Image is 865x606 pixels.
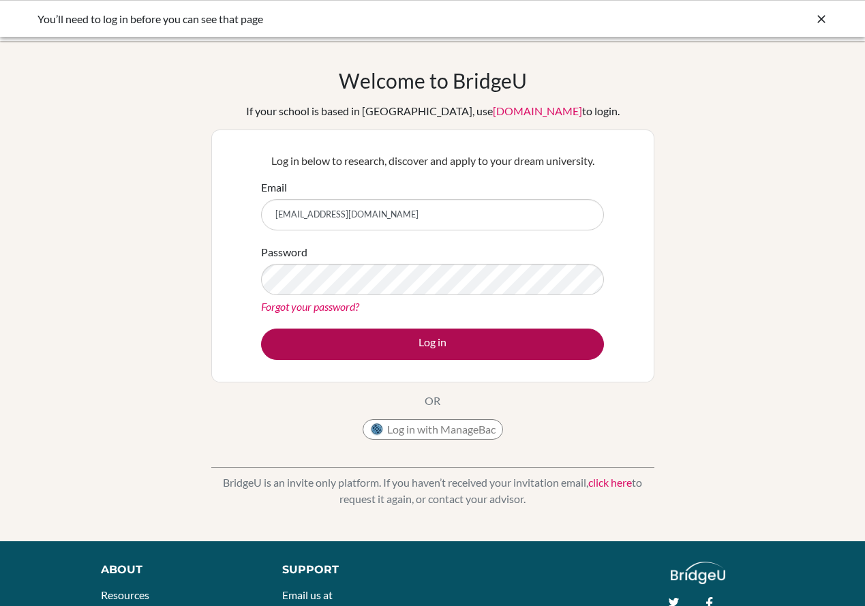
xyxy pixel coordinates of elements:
[261,153,604,169] p: Log in below to research, discover and apply to your dream university.
[425,393,440,409] p: OR
[363,419,503,440] button: Log in with ManageBac
[211,474,654,507] p: BridgeU is an invite only platform. If you haven’t received your invitation email, to request it ...
[101,588,149,601] a: Resources
[261,300,359,313] a: Forgot your password?
[671,562,726,584] img: logo_white@2x-f4f0deed5e89b7ecb1c2cc34c3e3d731f90f0f143d5ea2071677605dd97b5244.png
[246,103,620,119] div: If your school is based in [GEOGRAPHIC_DATA], use to login.
[588,476,632,489] a: click here
[261,244,307,260] label: Password
[261,179,287,196] label: Email
[101,562,252,578] div: About
[37,11,624,27] div: You’ll need to log in before you can see that page
[339,68,527,93] h1: Welcome to BridgeU
[493,104,582,117] a: [DOMAIN_NAME]
[261,329,604,360] button: Log in
[282,562,419,578] div: Support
